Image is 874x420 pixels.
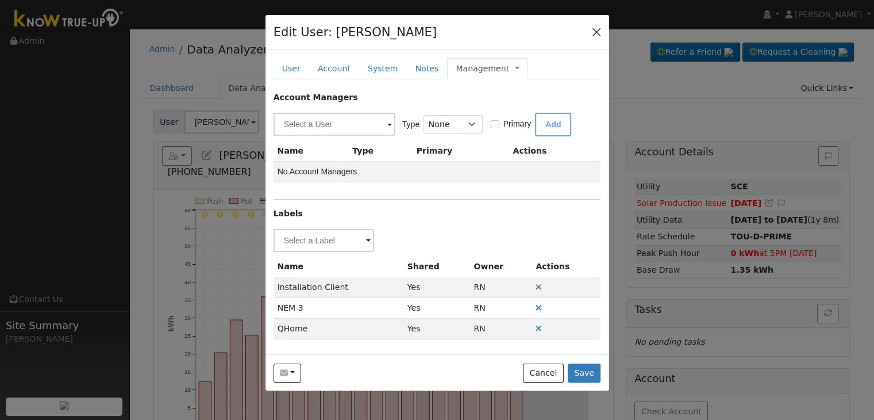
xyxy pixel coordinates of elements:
a: Management [456,63,509,75]
a: Account [309,58,359,79]
td: NEM 3 [274,298,403,319]
input: Select a User [274,113,395,136]
a: Remove Label [536,303,542,312]
button: yazminmarie94@gmail.com [274,364,302,383]
th: Actions [509,141,600,162]
strong: Labels [274,209,303,218]
td: Installation Client [274,277,403,297]
a: System [359,58,407,79]
button: Save [568,364,601,383]
td: Yes [403,277,470,297]
strong: Account Managers [274,93,358,102]
td: Renchia Nicholas [469,277,532,297]
th: Shared [403,257,470,277]
th: Type [348,141,412,162]
td: Yes [403,319,470,339]
th: Actions [532,257,600,277]
td: QHome [274,319,403,339]
button: Add [535,113,571,136]
td: Renchia Nicholas [469,319,532,339]
a: Remove Label [536,324,542,333]
label: Primary [503,118,532,130]
label: Type [402,119,420,131]
th: Name [274,141,349,162]
a: Remove Label [536,282,542,292]
input: Select a Label [274,229,375,252]
th: Owner [469,257,532,277]
a: Notes [406,58,447,79]
td: No Account Managers [274,162,601,182]
td: Yes [403,298,470,319]
h4: Edit User: [PERSON_NAME] [274,23,437,41]
td: Renchia Nicholas [469,298,532,319]
th: Name [274,257,403,277]
a: User [274,58,309,79]
th: Primary [413,141,509,162]
input: Primary [491,120,499,128]
button: Cancel [523,364,564,383]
